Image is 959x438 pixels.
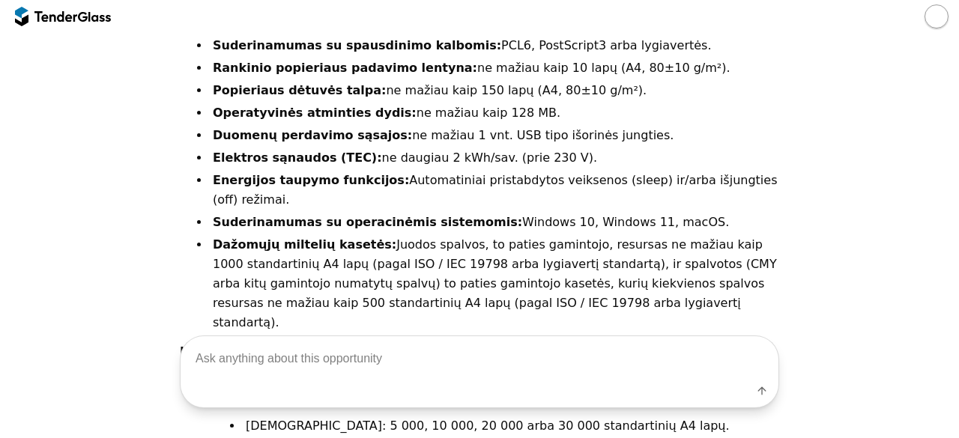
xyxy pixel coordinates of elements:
strong: Popieriaus dėtuvės talpa: [213,83,386,97]
li: Automatiniai pristabdytos veiksenos (sleep) ir/arba išjungties (off) režimai. [210,171,779,210]
li: ne mažiau kaip 10 lapų (A4, 80±10 g/m²). [210,58,779,78]
li: ne mažiau 1 vnt. USB tipo išorinės jungties. [210,126,779,145]
li: PCL6, PostScript3 arba lygiavertės. [210,36,779,55]
li: Windows 10, Windows 11, macOS. [210,213,779,232]
strong: Duomenų perdavimo sąsajos: [213,128,412,142]
strong: Operatyvinės atminties dydis: [213,106,417,120]
li: ne mažiau kaip 128 MB. [210,103,779,123]
strong: Dažomųjų miltelių kasetės: [213,237,396,252]
strong: Suderinamumas su spausdinimo kalbomis: [213,38,501,52]
strong: Energijos taupymo funkcijos: [213,173,409,187]
strong: Elektros sąnaudos (TEC): [213,150,382,165]
strong: Suderinamumas su operacinėmis sistemomis: [213,215,522,229]
strong: Rankinio popieriaus padavimo lentyna: [213,61,477,75]
li: ne daugiau 2 kWh/sav. (prie 230 V). [210,148,779,168]
li: Juodos spalvos, to paties gamintojo, resursas ne mažiau kaip 1000 standartinių A4 lapų (pagal ISO... [210,235,779,332]
li: ne mažiau kaip 150 lapų (A4, 80±10 g/m²). [210,81,779,100]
